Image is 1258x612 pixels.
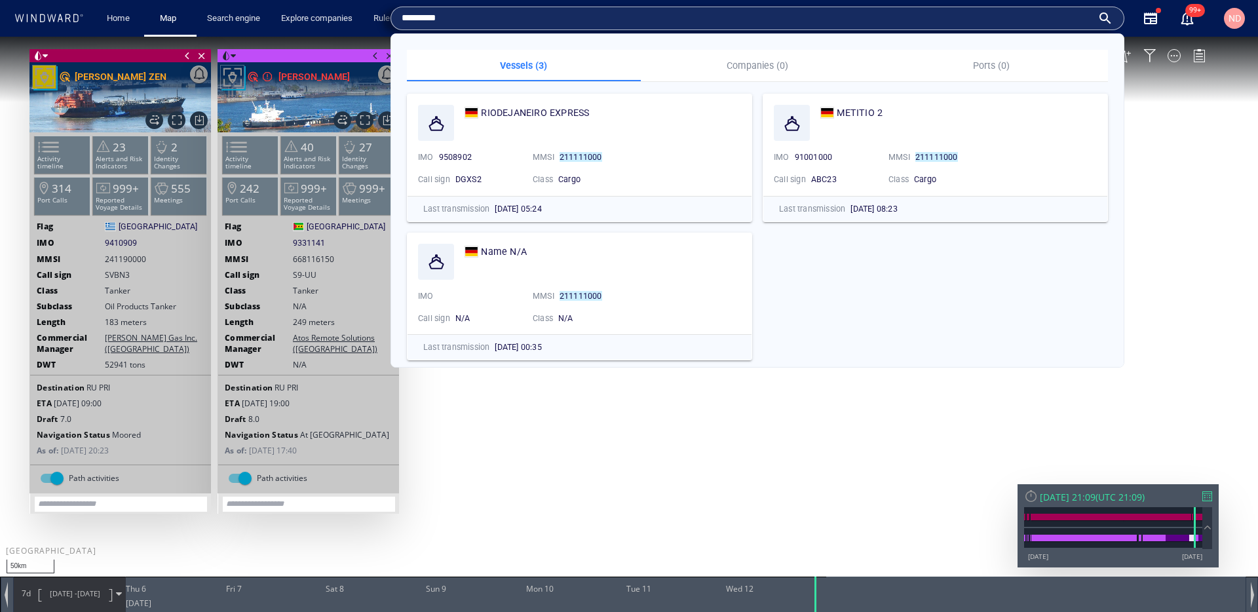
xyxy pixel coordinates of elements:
[155,7,186,30] a: Map
[814,540,829,575] div: Time: Wed Mar 12 2025 21:09:00 GMT+0000 (Greenwich Mean Time)
[75,32,166,48] span: MINERVA ZEN
[1185,4,1205,17] span: 99+
[339,140,395,178] li: 999+Meetings
[225,233,286,244] span: Call sign
[225,361,240,372] span: ETA
[558,313,637,324] div: N/A
[29,12,211,477] div: [PERSON_NAME] ZENActivity timeline23Alerts and Risk Indicators2Identity Changes314Port Calls999+R...
[339,119,395,133] p: Identity Changes
[171,103,178,118] span: 2
[533,290,554,302] p: MMSI
[113,103,126,118] span: 23
[278,32,350,48] span: KELLY GRACE
[52,144,71,159] span: 314
[248,377,259,388] span: 8.0
[888,151,910,163] p: MMSI
[1142,454,1145,467] span: )
[105,322,145,334] span: 52941 tons
[37,408,59,419] span: As of:
[50,552,77,562] span: [DATE] -
[293,296,394,318] span: Atos Remote Solutions ([GEOGRAPHIC_DATA])
[93,99,149,137] li: 23Alerts and Risk Indicators
[423,203,489,215] p: Last transmission
[37,184,98,195] span: Flag
[202,7,265,30] a: Search engine
[888,174,909,185] p: Class
[439,152,472,162] span: 9508902
[37,296,98,318] span: Commercial Manager
[105,201,137,212] span: 9410909
[225,184,286,195] span: Flag
[242,361,290,372] span: 11 Mar 2025 19:00
[278,32,350,48] div: [PERSON_NAME]
[126,540,146,561] div: Thu 6
[225,392,298,404] span: Navigation Status
[225,345,273,356] span: Destination
[151,99,207,137] li: 2Identity Changes
[7,523,54,537] div: 50km
[225,377,246,388] span: Draft
[17,551,35,562] span: Path Length
[223,119,278,133] p: Activity timeline
[426,540,446,561] div: Sun 9
[93,160,149,174] p: Reported Voyage Details
[533,174,553,185] p: Class
[1182,515,1202,524] div: [DATE]
[112,392,141,404] span: Moored
[774,151,790,163] p: IMO
[560,152,602,162] mark: 211111000
[226,540,242,561] div: Fri 7
[1024,452,1038,466] div: Reset Time
[276,7,358,30] a: Explore companies
[526,540,554,561] div: Mon 10
[61,408,109,419] span: 12 Mar 2025 20:23
[35,160,90,167] p: Port Calls
[171,144,191,159] span: 555
[1229,13,1241,24] span: ND
[481,244,527,259] span: Name N/A
[339,99,395,137] li: 27Identity Changes
[14,541,125,573] div: 7d[DATE] -[DATE]
[218,12,399,477] div: [PERSON_NAME]Activity timeline40Alerts and Risk Indicators27Identity Changes242Port Calls999+Repo...
[774,174,806,185] p: Call sign
[37,217,98,228] span: MMSI
[75,32,166,48] div: [PERSON_NAME] ZEN
[35,140,90,178] li: 314Port Calls
[225,296,286,318] span: Commercial Manager
[649,58,867,73] p: Companies (0)
[37,264,98,275] span: Subclass
[850,204,897,214] span: [DATE] 08:23
[93,140,149,178] li: 999+Reported Voyage Details
[37,377,58,388] span: Draft
[37,361,52,372] span: ETA
[368,7,422,30] a: Rule engine
[225,264,286,275] span: Subclass
[93,119,149,133] p: Alerts and Risk Indicators
[339,160,395,167] p: Meetings
[105,248,130,259] span: Tanker
[35,119,90,133] p: Activity timeline
[225,217,286,228] span: MMSI
[60,377,71,388] span: 7.0
[301,144,327,159] span: 999+
[1096,454,1098,467] span: (
[293,201,325,212] span: 9331141
[151,140,207,178] li: 555Meetings
[37,201,98,212] span: IMO
[151,119,207,133] p: Identity Changes
[726,540,753,561] div: Wed 12
[795,152,833,162] span: 91001000
[35,99,90,137] li: Activity timeline
[533,313,553,324] p: Class
[418,151,434,163] p: IMO
[37,322,98,334] span: DWT
[1092,12,1107,27] div: Map Tools
[223,140,278,178] li: 242Port Calls
[418,313,450,324] p: Call sign
[326,540,344,561] div: Sat 8
[821,12,839,31] div: Click to show unselected vessels
[626,540,651,561] div: Tue 11
[247,32,350,48] a: [PERSON_NAME]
